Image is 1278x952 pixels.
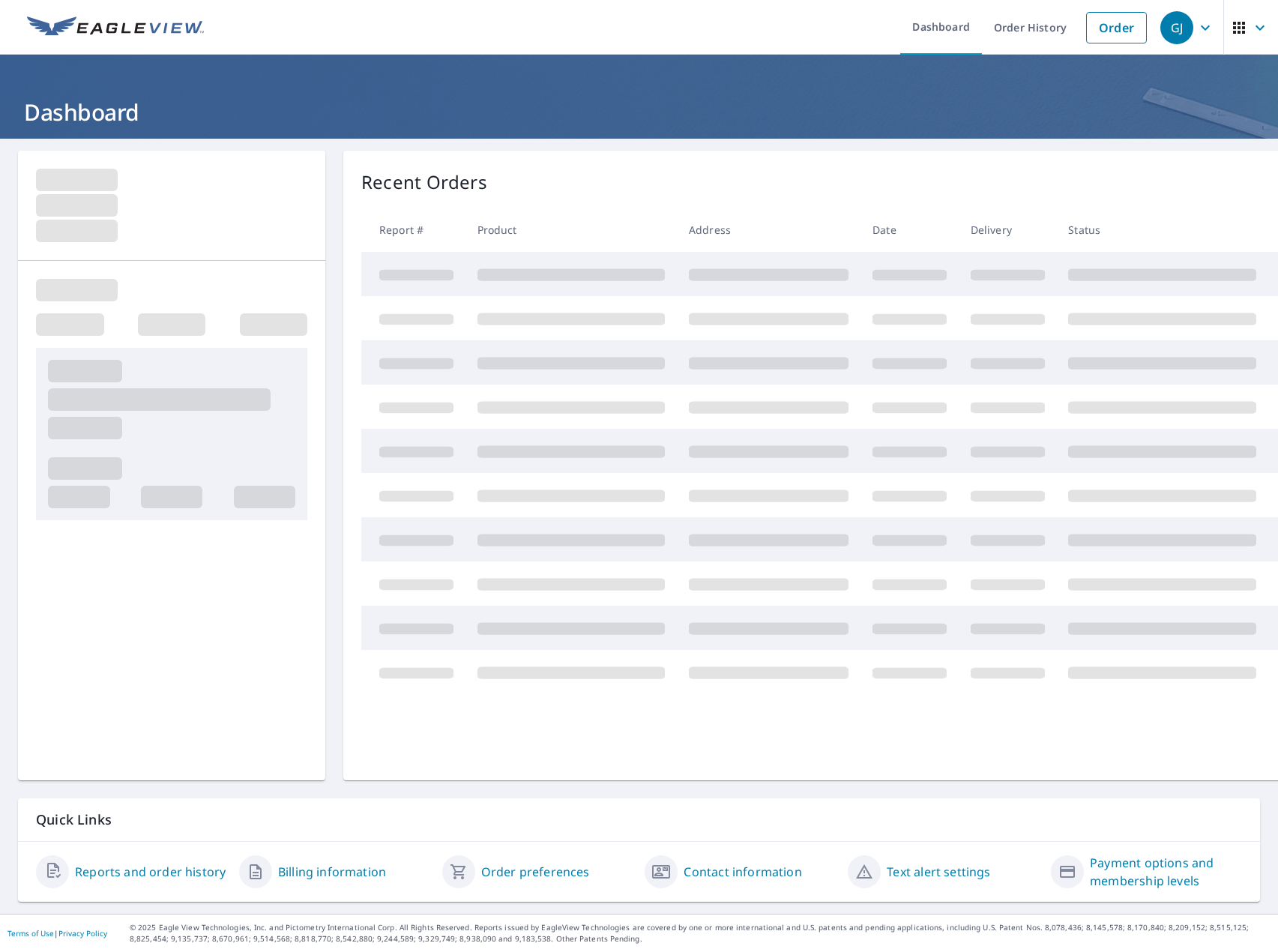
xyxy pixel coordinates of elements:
[7,929,107,938] p: |
[27,16,204,39] img: EV Logo
[130,922,1271,945] p: © 2025 Eagle View Technologies, Inc. and Pictometry International Corp. All Rights Reserved. Repo...
[684,863,801,881] a: Contact information
[1090,854,1242,890] a: Payment options and membership levels
[481,863,590,881] a: Order preferences
[7,928,54,939] a: Terms of Use
[1086,12,1147,43] a: Order
[361,208,465,252] th: Report #
[860,208,959,252] th: Date
[465,208,677,252] th: Product
[361,169,487,196] p: Recent Orders
[18,97,1260,127] h1: Dashboard
[677,208,860,252] th: Address
[1056,208,1268,252] th: Status
[75,863,226,881] a: Reports and order history
[36,810,1242,829] p: Quick Links
[959,208,1057,252] th: Delivery
[887,863,990,881] a: Text alert settings
[278,863,386,881] a: Billing information
[1160,11,1193,44] div: GJ
[58,928,107,939] a: Privacy Policy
